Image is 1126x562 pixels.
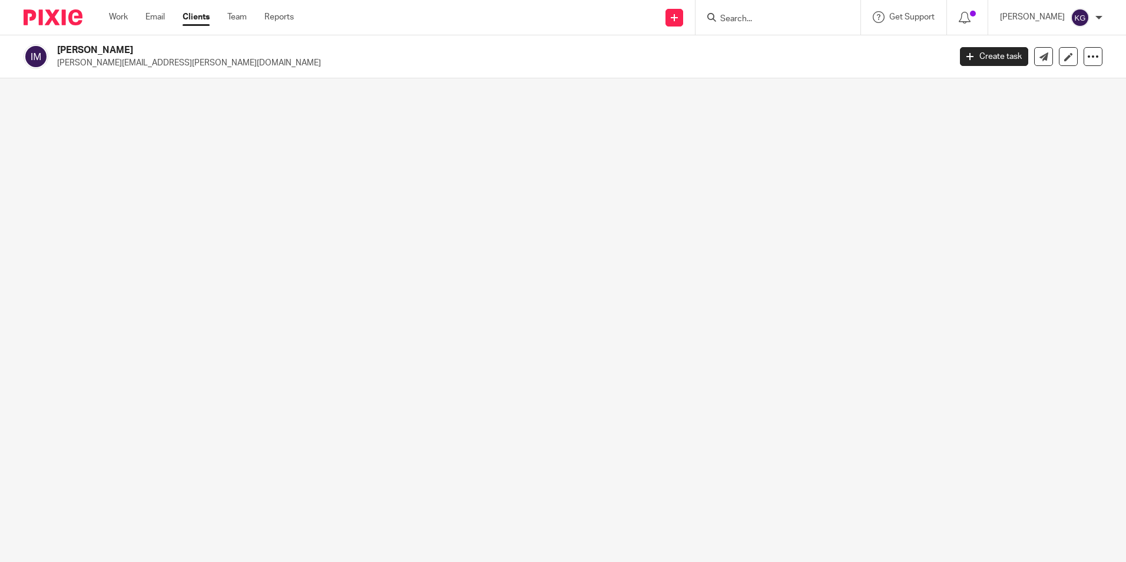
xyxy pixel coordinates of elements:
img: Pixie [24,9,82,25]
a: Team [227,11,247,23]
a: Work [109,11,128,23]
span: Get Support [889,13,935,21]
img: svg%3E [1071,8,1089,27]
a: Create task [960,47,1028,66]
input: Search [719,14,825,25]
a: Reports [264,11,294,23]
p: [PERSON_NAME] [1000,11,1065,23]
p: [PERSON_NAME][EMAIL_ADDRESS][PERSON_NAME][DOMAIN_NAME] [57,57,942,69]
a: Clients [183,11,210,23]
img: svg%3E [24,44,48,69]
a: Email [145,11,165,23]
h2: [PERSON_NAME] [57,44,765,57]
